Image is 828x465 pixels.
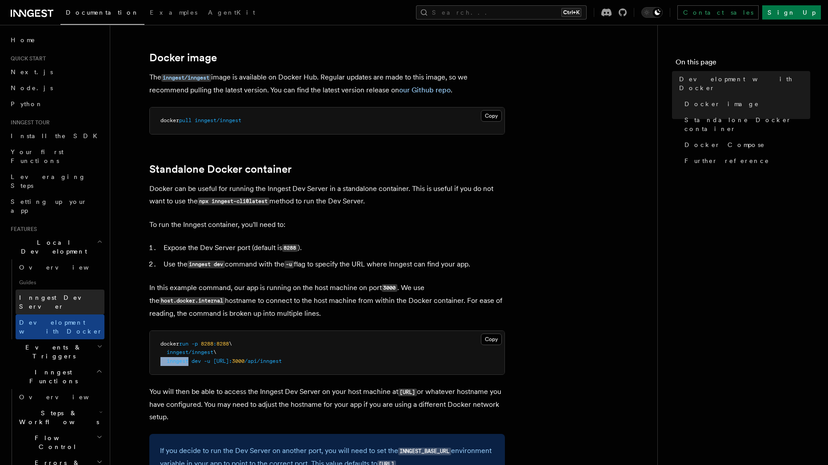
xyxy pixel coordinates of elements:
a: Your first Functions [7,144,104,169]
a: Docker image [149,52,217,64]
code: host.docker.internal [160,297,225,305]
a: Standalone Docker container [149,163,292,175]
span: inngest/inngest [195,117,241,123]
span: pull [179,117,192,123]
a: AgentKit [203,3,260,24]
button: Events & Triggers [7,339,104,364]
span: AgentKit [208,9,255,16]
a: Development with Docker [16,314,104,339]
span: Steps & Workflows [16,409,99,426]
a: Contact sales [677,5,759,20]
span: inngest/inngest [167,349,213,355]
h4: On this page [676,57,810,71]
button: Copy [481,334,502,345]
span: Docker image [684,99,759,108]
span: Docker Compose [684,140,765,149]
span: Your first Functions [11,148,64,164]
code: inngest/inngest [161,74,211,82]
a: Examples [144,3,203,24]
span: Events & Triggers [7,343,97,361]
a: inngest/inngest [161,73,211,81]
span: Overview [19,264,111,271]
p: Docker can be useful for running the Inngest Dev Server in a standalone container. This is useful... [149,183,505,208]
span: 3000 [232,358,244,364]
span: Quick start [7,55,46,62]
li: Use the command with the flag to specify the URL where Inngest can find your app. [161,258,505,271]
span: Standalone Docker container [684,115,810,133]
a: Setting up your app [7,194,104,219]
a: Docker image [681,96,810,112]
span: Development with Docker [679,75,810,92]
a: Home [7,32,104,48]
a: Further reference [681,153,810,169]
code: npx inngest-cli@latest [198,198,269,205]
span: inngest [167,358,188,364]
span: Further reference [684,156,769,165]
span: Leveraging Steps [11,173,86,189]
a: Sign Up [762,5,821,20]
a: Inngest Dev Server [16,290,104,314]
span: Examples [150,9,197,16]
span: Guides [16,275,104,290]
span: docker [160,117,179,123]
a: Python [7,96,104,112]
code: 8288 [282,244,298,252]
a: Overview [16,389,104,405]
button: Search...Ctrl+K [416,5,587,20]
p: To run the Inngest container, you'll need to: [149,219,505,231]
span: docker [160,341,179,347]
button: Steps & Workflows [16,405,104,430]
span: Install the SDK [11,132,103,139]
span: -u [204,358,210,364]
span: Inngest Functions [7,368,96,386]
a: our Github repo [399,86,451,94]
span: -p [192,341,198,347]
a: Install the SDK [7,128,104,144]
li: Expose the Dev Server port (default is ). [161,242,505,254]
a: Leveraging Steps [7,169,104,194]
span: \ [213,349,216,355]
p: You will then be able to access the Inngest Dev Server on your host machine at or whatever hostna... [149,386,505,423]
span: Local Development [7,238,97,256]
code: INNGEST_BASE_URL [398,448,451,455]
code: -u [284,261,294,268]
a: Development with Docker [676,71,810,96]
span: [URL]: [213,358,232,364]
button: Copy [481,110,502,122]
p: The image is available on Docker Hub. Regular updates are made to this image, so we recommend pul... [149,71,505,96]
button: Flow Control [16,430,104,455]
span: 8288 [201,341,213,347]
a: Standalone Docker container [681,112,810,137]
span: : [213,341,216,347]
span: Home [11,36,36,44]
span: Inngest Dev Server [19,294,95,310]
span: /api/inngest [244,358,282,364]
a: Node.js [7,80,104,96]
span: Documentation [66,9,139,16]
a: Overview [16,259,104,275]
a: Documentation [60,3,144,25]
span: Flow Control [16,433,96,451]
span: dev [192,358,201,364]
button: Toggle dark mode [641,7,663,18]
span: Overview [19,393,111,401]
kbd: Ctrl+K [561,8,581,17]
span: Development with Docker [19,319,103,335]
span: Python [11,100,43,107]
span: 8288 [216,341,229,347]
span: Setting up your app [11,198,87,214]
a: Next.js [7,64,104,80]
span: Features [7,226,37,233]
code: inngest dev [188,261,225,268]
code: 3000 [382,284,397,292]
span: \ [229,341,232,347]
button: Local Development [7,234,104,259]
code: [URL] [398,389,417,396]
span: Node.js [11,84,53,91]
span: Inngest tour [7,119,50,126]
button: Inngest Functions [7,364,104,389]
p: In this example command, our app is running on the host machine on port . We use the hostname to ... [149,282,505,320]
a: Docker Compose [681,137,810,153]
div: Local Development [7,259,104,339]
span: run [179,341,188,347]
